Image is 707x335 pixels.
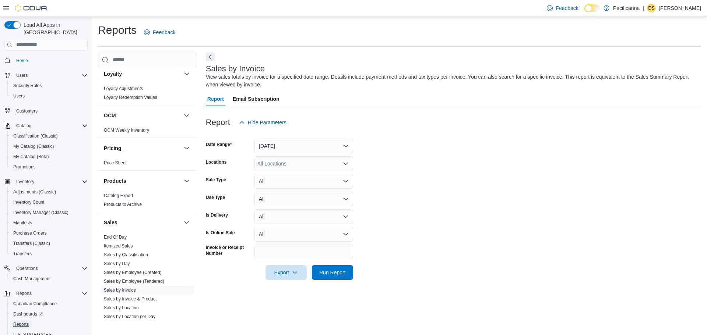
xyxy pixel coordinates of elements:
[206,118,230,127] h3: Report
[104,193,133,199] span: Catalog Export
[13,240,50,246] span: Transfers (Classic)
[98,23,137,38] h1: Reports
[13,311,43,317] span: Dashboards
[10,198,88,207] span: Inventory Count
[15,4,48,12] img: Cova
[7,152,91,162] button: My Catalog (Beta)
[1,55,91,66] button: Home
[104,95,157,100] span: Loyalty Redemption Values
[7,319,91,329] button: Reports
[7,91,91,101] button: Users
[104,296,156,302] span: Sales by Invoice & Product
[584,4,600,12] input: Dark Mode
[10,299,60,308] a: Canadian Compliance
[13,210,68,215] span: Inventory Manager (Classic)
[7,218,91,228] button: Manifests
[206,64,265,73] h3: Sales by Invoice
[104,252,148,257] a: Sales by Classification
[265,265,307,280] button: Export
[104,193,133,198] a: Catalog Export
[13,56,88,65] span: Home
[10,229,88,238] span: Purchase Orders
[13,164,36,170] span: Promotions
[182,144,191,153] button: Pricing
[13,106,88,115] span: Customers
[7,238,91,249] button: Transfers (Classic)
[10,163,39,171] a: Promotions
[10,188,88,196] span: Adjustments (Classic)
[182,177,191,185] button: Products
[10,239,53,248] a: Transfers (Classic)
[10,239,88,248] span: Transfers (Classic)
[98,191,197,212] div: Products
[236,115,289,130] button: Hide Parameters
[104,305,139,310] a: Sales by Location
[13,177,37,186] button: Inventory
[13,71,31,80] button: Users
[13,133,58,139] span: Classification (Classic)
[13,83,42,89] span: Security Roles
[1,106,91,116] button: Customers
[7,249,91,259] button: Transfers
[13,276,50,282] span: Cash Management
[104,127,149,133] span: OCM Weekly Inventory
[613,4,640,13] p: Pacificanna
[104,160,127,166] span: Price Sheet
[13,56,31,65] a: Home
[104,235,127,240] a: End Of Day
[7,274,91,284] button: Cash Management
[13,251,32,257] span: Transfers
[7,309,91,319] a: Dashboards
[98,126,197,138] div: OCM
[21,21,88,36] span: Load All Apps in [GEOGRAPHIC_DATA]
[10,132,61,140] a: Classification (Classic)
[343,161,349,167] button: Open list of options
[206,142,232,147] label: Date Range
[104,219,181,226] button: Sales
[544,1,581,15] a: Feedback
[248,119,286,126] span: Hide Parameters
[556,4,578,12] span: Feedback
[206,212,228,218] label: Is Delivery
[10,208,71,217] a: Inventory Manager (Classic)
[13,177,88,186] span: Inventory
[141,25,178,40] a: Feedback
[104,287,136,293] span: Sales by Invoice
[10,208,88,217] span: Inventory Manager (Classic)
[182,218,191,227] button: Sales
[104,95,157,100] a: Loyalty Redemption Values
[10,299,88,308] span: Canadian Compliance
[206,159,227,165] label: Locations
[98,84,197,105] div: Loyalty
[104,261,130,267] span: Sales by Day
[7,228,91,238] button: Purchase Orders
[13,154,49,160] span: My Catalog (Beta)
[10,320,88,329] span: Reports
[10,132,88,140] span: Classification (Classic)
[104,278,164,284] span: Sales by Employee (Tendered)
[104,202,142,207] a: Products to Archive
[254,192,353,206] button: All
[10,163,88,171] span: Promotions
[254,174,353,189] button: All
[104,314,155,319] a: Sales by Location per Day
[10,320,32,329] a: Reports
[10,218,35,227] a: Manifests
[206,177,226,183] label: Sale Type
[104,160,127,165] a: Price Sheet
[13,189,56,195] span: Adjustments (Classic)
[104,145,181,152] button: Pricing
[207,92,224,106] span: Report
[104,70,181,78] button: Loyalty
[647,4,656,13] div: Darren Saunders
[1,70,91,81] button: Users
[7,81,91,91] button: Security Roles
[16,179,34,185] span: Inventory
[10,310,46,318] a: Dashboards
[13,143,54,149] span: My Catalog (Classic)
[13,264,88,273] span: Operations
[270,265,302,280] span: Export
[16,108,38,114] span: Customers
[254,139,353,153] button: [DATE]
